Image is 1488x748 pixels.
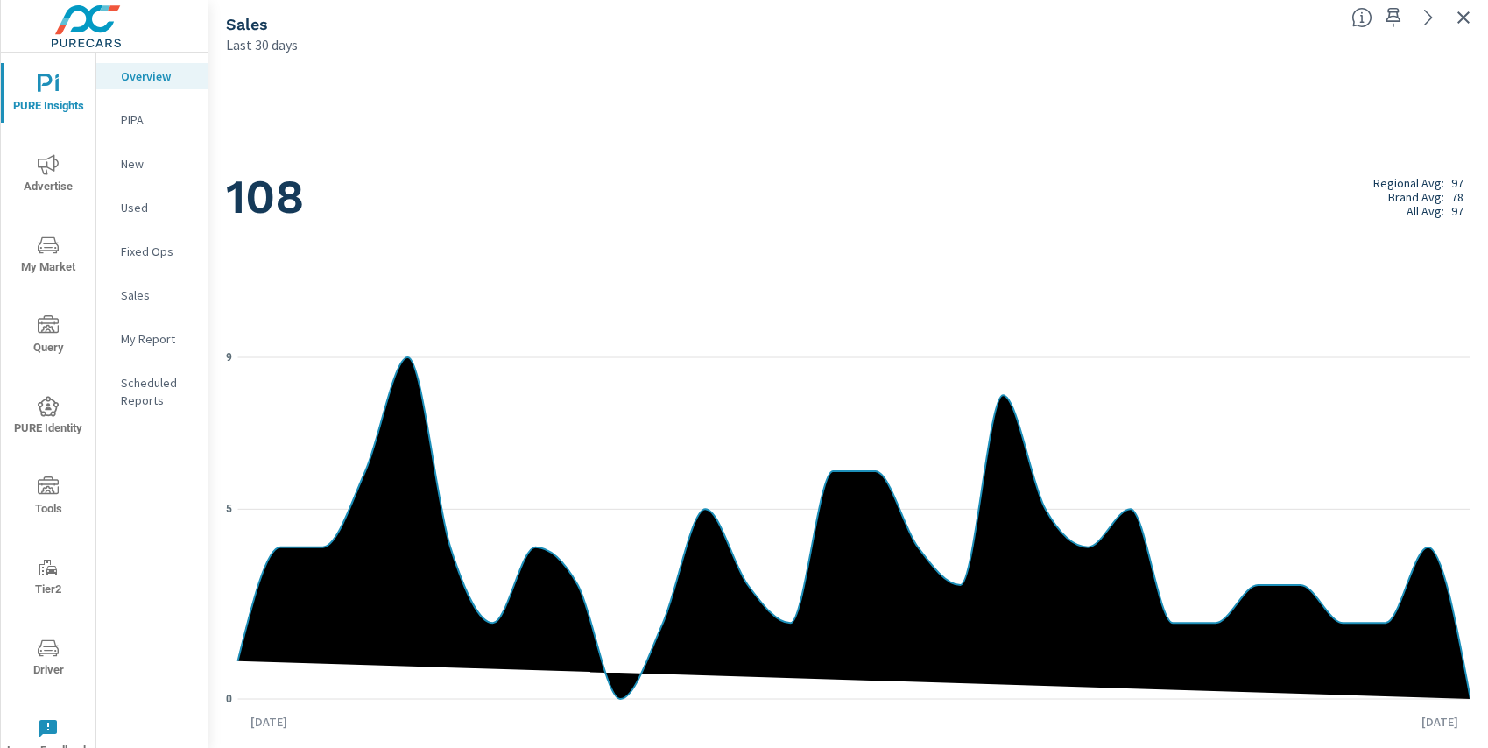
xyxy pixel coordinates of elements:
div: PIPA [96,107,208,133]
div: My Report [96,326,208,352]
p: [DATE] [238,713,300,730]
p: Sales [121,286,194,304]
text: 0 [226,693,232,705]
p: My Report [121,330,194,348]
h5: Sales [226,15,268,33]
span: Tier2 [6,557,90,600]
p: Brand Avg: [1388,190,1444,204]
p: PIPA [121,111,194,129]
span: PURE Insights [6,74,90,116]
span: Number of vehicles sold by the dealership over the selected date range. [Source: This data is sou... [1351,7,1372,28]
h1: 108 [226,167,1470,227]
p: 78 [1451,190,1463,204]
span: Advertise [6,154,90,197]
p: [DATE] [1409,713,1470,730]
p: Used [121,199,194,216]
p: Regional Avg: [1373,176,1444,190]
p: Fixed Ops [121,243,194,260]
p: Last 30 days [226,34,298,55]
span: Save this to your personalized report [1379,4,1407,32]
p: All Avg: [1407,204,1444,218]
p: 97 [1451,204,1463,218]
div: Fixed Ops [96,238,208,265]
text: 9 [226,351,232,363]
div: Sales [96,282,208,308]
p: New [121,155,194,173]
p: 97 [1451,176,1463,190]
span: Query [6,315,90,358]
text: 5 [226,504,232,516]
span: Driver [6,638,90,681]
p: Scheduled Reports [121,374,194,409]
div: New [96,151,208,177]
span: Tools [6,476,90,519]
button: Exit Fullscreen [1449,4,1477,32]
div: Scheduled Reports [96,370,208,413]
div: Used [96,194,208,221]
div: Overview [96,63,208,89]
span: My Market [6,235,90,278]
span: PURE Identity [6,396,90,439]
p: Overview [121,67,194,85]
